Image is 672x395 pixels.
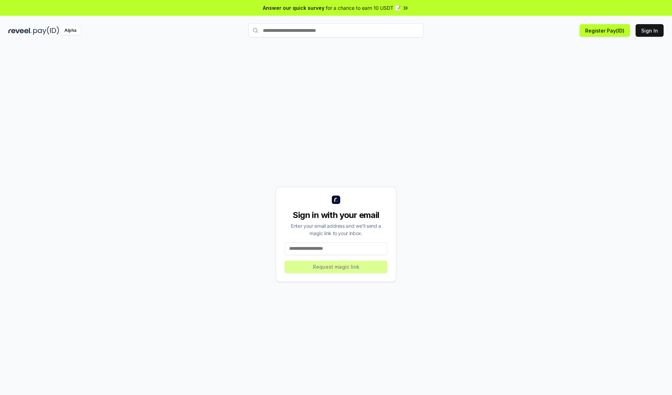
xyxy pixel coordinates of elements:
button: Sign In [636,24,664,37]
span: Answer our quick survey [263,4,324,12]
div: Alpha [61,26,80,35]
img: reveel_dark [8,26,32,35]
button: Register Pay(ID) [580,24,630,37]
div: Sign in with your email [285,210,387,221]
img: pay_id [33,26,59,35]
div: Enter your email address and we’ll send a magic link to your inbox. [285,222,387,237]
span: for a chance to earn 10 USDT 📝 [326,4,401,12]
img: logo_small [332,196,340,204]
